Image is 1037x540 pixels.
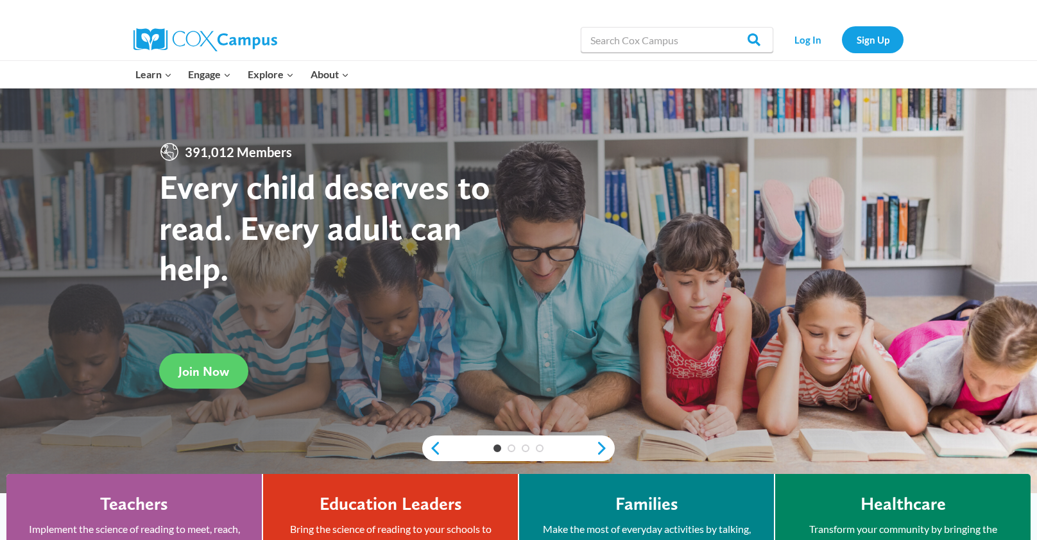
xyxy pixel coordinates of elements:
[522,444,529,452] a: 3
[493,444,501,452] a: 1
[508,444,515,452] a: 2
[780,26,904,53] nav: Secondary Navigation
[188,66,231,83] span: Engage
[596,441,615,456] a: next
[159,166,490,289] strong: Every child deserves to read. Every adult can help.
[581,27,773,53] input: Search Cox Campus
[180,142,297,162] span: 391,012 Members
[536,444,544,452] a: 4
[100,493,168,515] h4: Teachers
[422,441,441,456] a: previous
[178,364,229,379] span: Join Now
[780,26,836,53] a: Log In
[248,66,294,83] span: Explore
[615,493,678,515] h4: Families
[842,26,904,53] a: Sign Up
[135,66,172,83] span: Learn
[861,493,946,515] h4: Healthcare
[127,61,357,88] nav: Primary Navigation
[422,435,615,461] div: content slider buttons
[320,493,462,515] h4: Education Leaders
[311,66,349,83] span: About
[159,353,248,389] a: Join Now
[133,28,277,51] img: Cox Campus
